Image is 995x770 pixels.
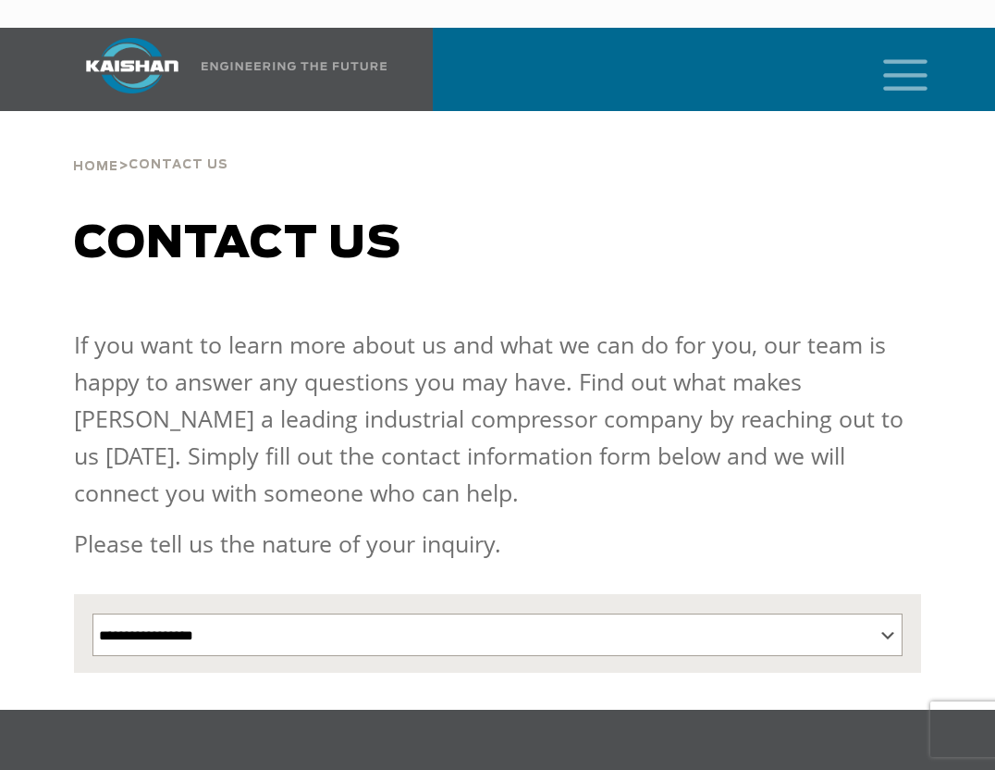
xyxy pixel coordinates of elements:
[129,159,228,171] span: Contact Us
[63,38,202,93] img: kaishan logo
[73,161,118,173] span: Home
[74,525,921,562] p: Please tell us the nature of your inquiry.
[73,111,228,181] div: >
[876,54,907,85] a: mobile menu
[202,62,387,70] img: Engineering the future
[63,28,390,111] a: Kaishan USA
[73,157,118,174] a: Home
[74,326,921,511] p: If you want to learn more about us and what we can do for you, our team is happy to answer any qu...
[74,222,401,267] span: Contact us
